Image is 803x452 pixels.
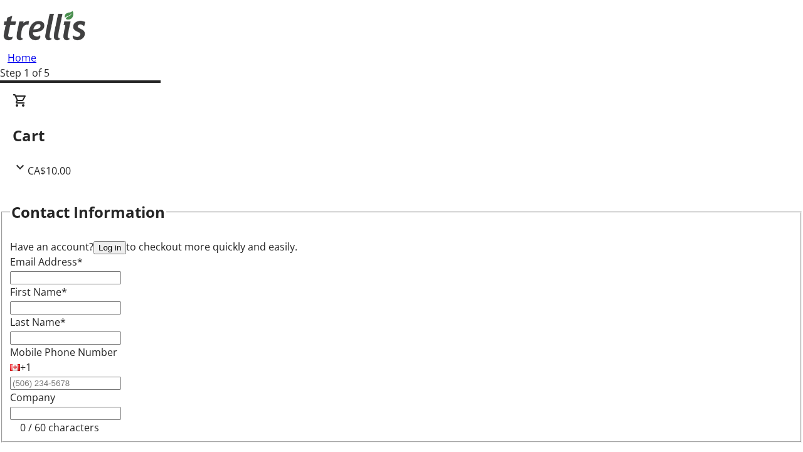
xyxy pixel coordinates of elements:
label: First Name* [10,285,67,299]
div: Have an account? to checkout more quickly and easily. [10,239,793,254]
label: Company [10,390,55,404]
button: Log in [93,241,126,254]
label: Last Name* [10,315,66,329]
h2: Cart [13,124,790,147]
span: CA$10.00 [28,164,71,178]
input: (506) 234-5678 [10,377,121,390]
label: Mobile Phone Number [10,345,117,359]
label: Email Address* [10,255,83,269]
div: CartCA$10.00 [13,93,790,178]
h2: Contact Information [11,201,165,223]
tr-character-limit: 0 / 60 characters [20,421,99,434]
